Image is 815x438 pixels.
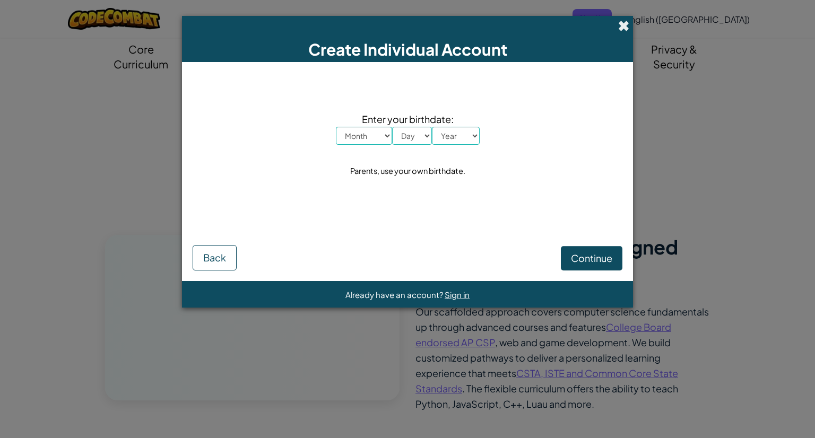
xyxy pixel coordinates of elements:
[561,246,622,270] button: Continue
[345,290,445,300] span: Already have an account?
[350,163,465,179] div: Parents, use your own birthdate.
[445,290,470,300] a: Sign in
[203,251,226,264] span: Back
[336,111,480,127] span: Enter your birthdate:
[193,245,237,270] button: Back
[308,39,507,59] span: Create Individual Account
[571,252,612,264] span: Continue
